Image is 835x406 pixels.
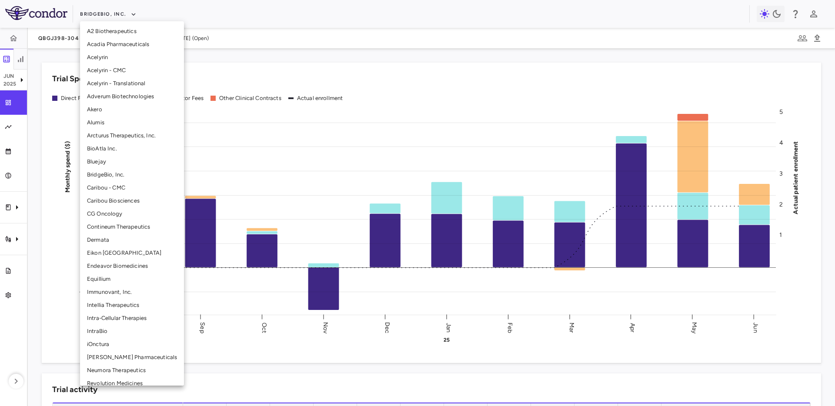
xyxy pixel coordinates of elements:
[80,90,184,103] li: Adverum Biotechnologies
[80,351,184,364] li: [PERSON_NAME] Pharmaceuticals
[80,103,184,116] li: Akero
[80,246,184,260] li: Eikon [GEOGRAPHIC_DATA]
[80,142,184,155] li: BioAtla Inc.
[80,38,184,51] li: Acadia Pharmaceuticals
[80,77,184,90] li: Acelyrin - Translational
[80,155,184,168] li: Bluejay
[80,194,184,207] li: Caribou Biosciences
[80,64,184,77] li: Acelyrin - CMC
[80,364,184,377] li: Neumora Therapeutics
[80,338,184,351] li: iOnctura
[80,168,184,181] li: BridgeBio, Inc.
[80,299,184,312] li: Intellia Therapeutics
[80,377,184,390] li: Revolution Medicines
[80,129,184,142] li: Arcturus Therapeutics, Inc.
[80,51,184,64] li: Acelyrin
[80,207,184,220] li: CG Oncology
[80,286,184,299] li: Immunovant, Inc.
[80,116,184,129] li: Alumis
[80,325,184,338] li: IntraBio
[80,181,184,194] li: Caribou - CMC
[80,260,184,273] li: Endeavor Biomedicines
[80,25,184,38] li: A2 Biotherapeutics
[80,220,184,233] li: Contineum Therapeutics
[80,233,184,246] li: Dermata
[80,273,184,286] li: Equillium
[80,312,184,325] li: Intra-Cellular Therapies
